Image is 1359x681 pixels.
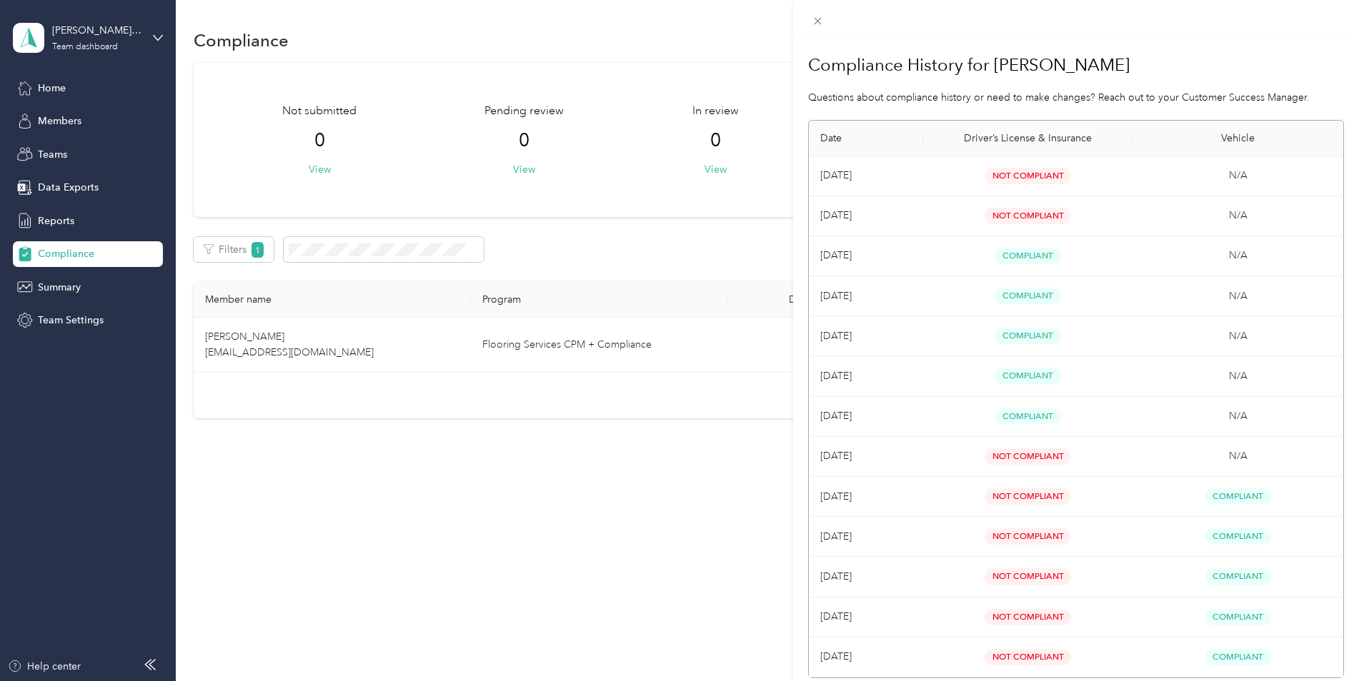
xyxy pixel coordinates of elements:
span: Not Compliant [985,568,1071,585]
td: Apr 2025 [809,356,923,396]
td: Aug 2025 [809,196,923,236]
span: Compliant [1205,568,1271,585]
th: Driver’s License & Insurance [923,121,1133,156]
span: Not Compliant [985,649,1071,665]
td: Jun 2025 [809,276,923,316]
span: Compliant [1205,609,1271,625]
td: Jul 2025 [809,236,923,276]
td: Sep 2024 [809,637,923,677]
span: Not Compliant [985,488,1071,505]
span: N/A [1229,169,1248,181]
span: Not Compliant [985,208,1071,224]
td: Nov 2024 [809,557,923,597]
p: Questions about compliance history or need to make changes? Reach out to your Customer Success Ma... [808,90,1345,105]
span: Not Compliant [985,448,1071,465]
span: Not Compliant [985,168,1071,184]
span: Compliant [1205,528,1271,545]
span: Compliant [995,328,1061,344]
span: N/A [1229,290,1248,302]
span: Compliant [995,368,1061,384]
span: N/A [1229,249,1248,261]
th: Vehicle [1133,121,1343,156]
span: Not Compliant [985,528,1071,545]
td: Oct 2024 [809,597,923,637]
span: Compliant [1205,649,1271,665]
span: N/A [1229,209,1248,221]
span: Compliant [1205,488,1271,505]
th: Date [809,121,923,156]
td: Dec 2024 [809,517,923,557]
iframe: Everlance-gr Chat Button Frame [1279,601,1359,681]
span: Compliant [995,288,1061,304]
span: Compliant [995,408,1061,425]
span: N/A [1229,410,1248,422]
span: N/A [1229,330,1248,342]
span: Compliant [995,248,1061,264]
td: May 2025 [809,316,923,356]
span: N/A [1229,450,1248,462]
td: Jan 2025 [809,477,923,517]
td: Feb 2025 [809,437,923,477]
td: Sep 2025 [809,156,923,196]
h1: Compliance History for [PERSON_NAME] [808,48,1345,82]
td: Mar 2025 [809,397,923,437]
span: N/A [1229,370,1248,382]
span: Not Compliant [985,609,1071,625]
